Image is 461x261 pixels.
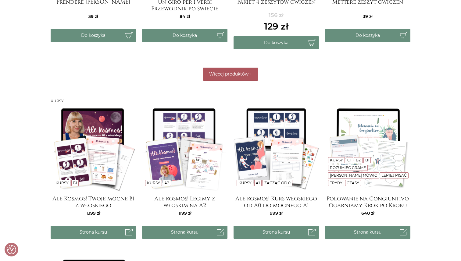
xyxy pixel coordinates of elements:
[203,68,258,81] button: Więcej produktów +
[142,226,227,239] a: Strona kursu
[330,173,377,178] a: [PERSON_NAME] mówić
[325,29,410,42] button: Do koszyka
[142,29,227,42] button: Do koszyka
[363,14,373,19] span: 39
[86,210,100,216] span: 1399
[264,181,291,185] a: Zacząć od 0
[55,181,69,185] a: Kursy
[361,210,374,216] span: 640
[209,71,248,77] span: Więcej produktów
[180,14,190,19] span: 84
[51,99,410,103] h3: Kursy
[325,196,410,208] a: Polowanie na Congiuntivo Ogarniamy Krok po Kroku
[234,36,319,49] button: Do koszyka
[250,71,252,77] span: +
[264,19,288,33] ins: 129
[381,173,407,178] a: Lepiej pisać
[325,226,410,239] a: Strona kursu
[51,29,136,42] button: Do koszyka
[178,210,191,216] span: 1199
[142,196,227,208] a: Ale kosmos! Lecimy z włoskim na A2
[238,181,252,185] a: Kursy
[330,181,342,185] a: Tryby
[164,181,169,185] a: A2
[147,181,160,185] a: Kursy
[347,181,359,185] a: Czasy
[330,158,343,162] a: Kursy
[356,158,361,162] a: B2
[264,11,288,19] del: 156
[347,158,351,162] a: C1
[73,181,77,185] a: B1
[7,245,16,254] img: Revisit consent button
[88,14,98,19] span: 39
[365,158,369,162] a: B1
[51,196,136,208] a: Ale Kosmos! Twoje mocne B1 z włoskiego
[234,196,319,208] a: Ale kosmos! Kurs włoskiego od A0 do mocnego A1
[330,165,366,170] a: Rozumieć gramę
[234,226,319,239] a: Strona kursu
[256,181,260,185] a: A1
[7,245,16,254] button: Preferencje co do zgód
[270,210,283,216] span: 999
[51,226,136,239] a: Strona kursu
